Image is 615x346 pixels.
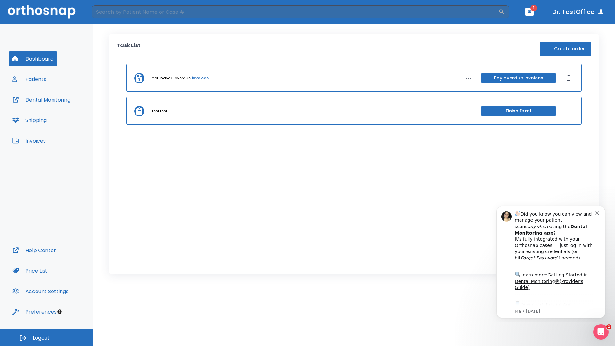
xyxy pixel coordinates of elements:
[563,73,574,83] button: Dismiss
[28,109,109,114] p: Message from Ma, sent 8w ago
[109,10,114,15] button: Dismiss notification
[9,112,51,128] button: Shipping
[57,309,62,315] div: Tooltip anchor
[540,42,591,56] button: Create order
[481,106,556,116] button: Finish Draft
[9,92,74,107] button: Dental Monitoring
[530,5,537,11] span: 1
[9,243,60,258] button: Help Center
[487,200,615,322] iframe: Intercom notifications message
[152,75,191,81] p: You have 3 overdue
[550,6,607,18] button: Dr. TestOffice
[92,5,498,18] input: Search by Patient Name or Case #
[8,5,76,18] img: Orthosnap
[28,102,85,114] a: App Store
[152,108,167,114] p: test test
[33,334,50,342] span: Logout
[9,304,61,319] button: Preferences
[9,263,51,278] button: Price List
[9,71,50,87] button: Patients
[481,73,556,83] button: Pay overdue invoices
[9,51,57,66] button: Dashboard
[192,75,209,81] a: invoices
[593,324,609,340] iframe: Intercom live chat
[117,42,141,56] p: Task List
[606,324,611,329] span: 1
[28,101,109,133] div: Download the app: | ​ Let us know if you need help getting started!
[9,284,72,299] button: Account Settings
[9,133,50,148] button: Invoices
